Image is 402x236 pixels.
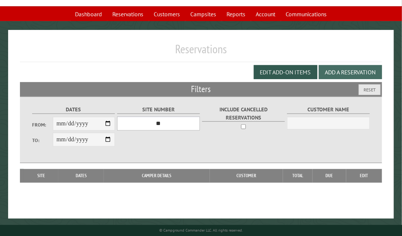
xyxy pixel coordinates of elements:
[346,169,382,182] th: Edit
[282,7,331,21] a: Communications
[283,169,313,182] th: Total
[24,169,58,182] th: Site
[359,84,381,95] button: Reset
[20,82,382,96] h2: Filters
[287,105,370,114] label: Customer Name
[104,169,210,182] th: Camper Details
[71,7,107,21] a: Dashboard
[20,42,382,62] h1: Reservations
[32,121,53,128] label: From:
[58,169,104,182] th: Dates
[159,228,243,233] small: © Campground Commander LLC. All rights reserved.
[254,65,317,79] button: Edit Add-on Items
[117,105,200,114] label: Site Number
[313,169,346,182] th: Due
[319,65,382,79] button: Add a Reservation
[32,105,115,114] label: Dates
[32,137,53,144] label: To:
[222,7,250,21] a: Reports
[202,105,285,122] label: Include Cancelled Reservations
[252,7,280,21] a: Account
[108,7,148,21] a: Reservations
[186,7,221,21] a: Campsites
[210,169,283,182] th: Customer
[150,7,185,21] a: Customers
